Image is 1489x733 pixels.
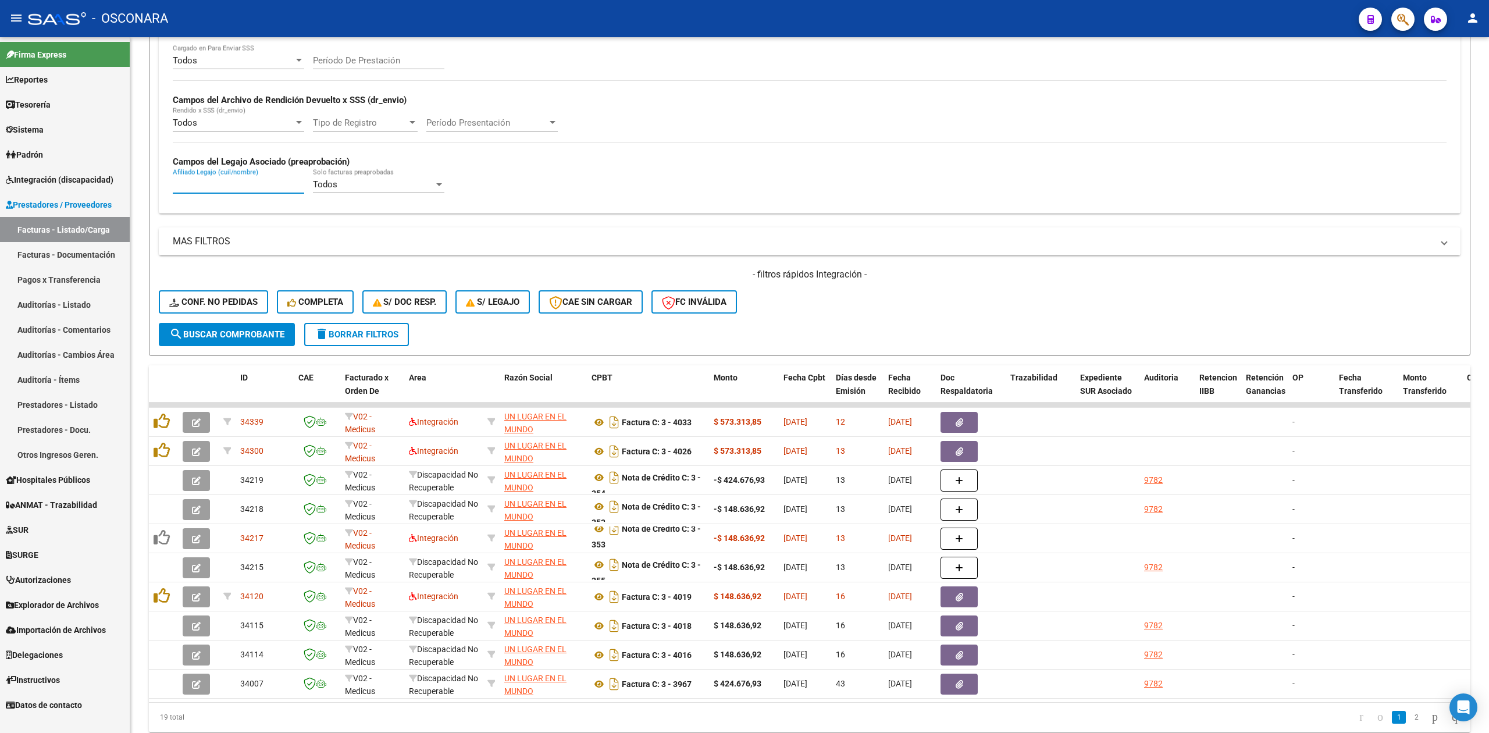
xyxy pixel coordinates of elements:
div: 30707114726 [504,410,582,435]
span: [DATE] [783,679,807,688]
span: 13 [836,475,845,485]
div: 30707114726 [504,468,582,493]
span: [DATE] [783,621,807,630]
span: S/ legajo [466,297,519,307]
datatable-header-cell: Expediente SUR Asociado [1075,365,1139,417]
strong: Nota de Crédito C: 3 - 355 [592,560,701,585]
span: UN LUGAR EN EL MUNDO [504,470,567,493]
a: go to next page [1427,711,1443,724]
span: Razón Social [504,373,553,382]
span: - [1292,504,1295,514]
span: [DATE] [783,592,807,601]
span: Discapacidad No Recuperable [409,615,478,638]
span: Monto Transferido [1403,373,1447,396]
span: Completa [287,297,343,307]
div: 30707114726 [504,672,582,696]
span: Fecha Recibido [888,373,921,396]
span: UN LUGAR EN EL MUNDO [504,645,567,667]
span: Delegaciones [6,649,63,661]
div: 30707114726 [504,556,582,580]
span: 34339 [240,417,263,426]
strong: $ 148.636,92 [714,621,761,630]
span: 16 [836,650,845,659]
span: Prestadores / Proveedores [6,198,112,211]
span: ANMAT - Trazabilidad [6,499,97,511]
span: V02 - Medicus [345,615,375,638]
datatable-header-cell: Monto [709,365,779,417]
span: Reportes [6,73,48,86]
span: FC Inválida [662,297,726,307]
span: Doc Respaldatoria [941,373,993,396]
div: 19 total [149,703,411,732]
span: [DATE] [888,417,912,426]
span: Todos [313,179,337,190]
datatable-header-cell: Retencion IIBB [1195,365,1241,417]
mat-expansion-panel-header: MAS FILTROS [159,227,1460,255]
datatable-header-cell: Auditoria [1139,365,1195,417]
strong: Factura C: 3 - 4019 [622,592,692,602]
span: V02 - Medicus [345,586,375,609]
span: Integración [409,446,458,456]
strong: $ 573.313,85 [714,417,761,426]
span: V02 - Medicus [345,441,375,464]
span: Período Presentación [426,118,547,128]
span: [DATE] [888,621,912,630]
span: V02 - Medicus [345,528,375,551]
datatable-header-cell: Trazabilidad [1006,365,1075,417]
span: Hospitales Públicos [6,474,90,486]
span: Conf. no pedidas [169,297,258,307]
div: 30707114726 [504,526,582,551]
i: Descargar documento [607,556,622,574]
span: - [1292,592,1295,601]
button: FC Inválida [651,290,737,314]
div: 30707114726 [504,614,582,638]
span: 13 [836,504,845,514]
datatable-header-cell: CPBT [587,365,709,417]
i: Descargar documento [607,675,622,693]
span: Auditoria [1144,373,1178,382]
span: - [1292,621,1295,630]
span: [DATE] [888,563,912,572]
span: [DATE] [783,563,807,572]
span: [DATE] [783,446,807,456]
i: Descargar documento [607,646,622,664]
span: V02 - Medicus [345,412,375,435]
span: Importación de Archivos [6,624,106,636]
button: CAE SIN CARGAR [539,290,643,314]
span: - [1292,446,1295,456]
strong: -$ 148.636,92 [714,563,765,572]
a: 2 [1409,711,1423,724]
span: UN LUGAR EN EL MUNDO [504,586,567,609]
div: 9782 [1144,619,1163,632]
span: 13 [836,563,845,572]
strong: Factura C: 3 - 4026 [622,447,692,456]
span: V02 - Medicus [345,645,375,667]
span: Tesorería [6,98,51,111]
span: 13 [836,446,845,456]
strong: $ 424.676,93 [714,679,761,688]
button: S/ legajo [455,290,530,314]
span: 34007 [240,679,263,688]
span: Fecha Transferido [1339,373,1383,396]
span: Todos [173,118,197,128]
span: UN LUGAR EN EL MUNDO [504,441,567,464]
div: 9782 [1144,561,1163,574]
button: S/ Doc Resp. [362,290,447,314]
span: V02 - Medicus [345,557,375,580]
datatable-header-cell: CAE [294,365,340,417]
strong: Nota de Crédito C: 3 - 354 [592,473,701,498]
span: Sistema [6,123,44,136]
span: 34114 [240,650,263,659]
div: Open Intercom Messenger [1449,693,1477,721]
span: Integración [409,417,458,426]
strong: Campos del Archivo de Rendición Devuelto x SSS (dr_envio) [173,95,407,105]
span: SURGE [6,549,38,561]
datatable-header-cell: Retención Ganancias [1241,365,1288,417]
i: Descargar documento [607,442,622,461]
span: CAE SIN CARGAR [549,297,632,307]
button: Borrar Filtros [304,323,409,346]
i: Descargar documento [607,468,622,487]
span: Padrón [6,148,43,161]
span: SUR [6,524,29,536]
datatable-header-cell: Días desde Emisión [831,365,884,417]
